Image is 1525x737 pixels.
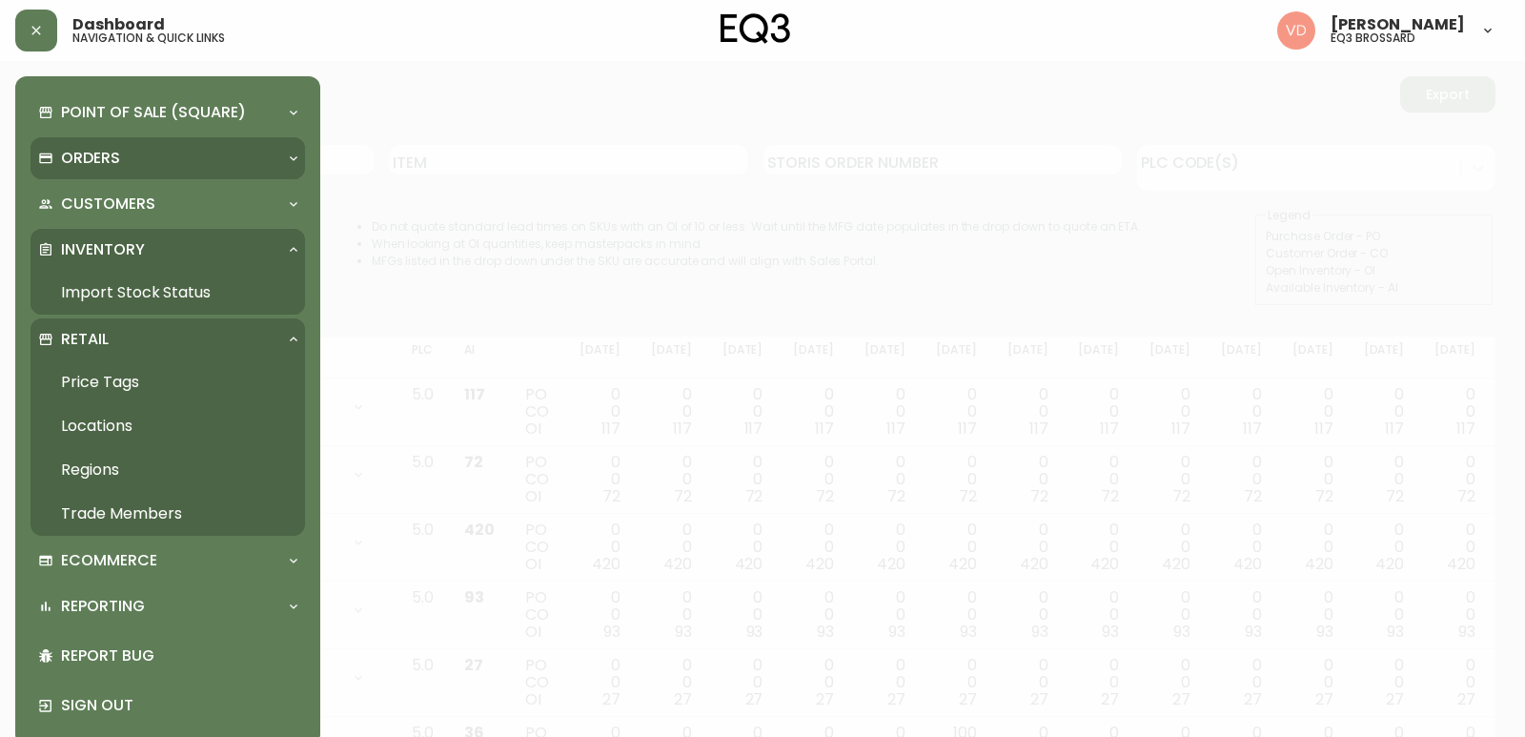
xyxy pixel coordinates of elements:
div: Ecommerce [30,540,305,582]
span: Dashboard [72,17,165,32]
p: Sign Out [61,695,297,716]
h5: eq3 brossard [1331,32,1415,44]
a: Locations [30,404,305,448]
div: Report Bug [30,631,305,681]
a: Price Tags [30,360,305,404]
p: Point of Sale (Square) [61,102,246,123]
p: Ecommerce [61,550,157,571]
a: Regions [30,448,305,492]
h5: navigation & quick links [72,32,225,44]
p: Retail [61,329,109,350]
p: Report Bug [61,645,297,666]
p: Reporting [61,596,145,617]
div: Orders [30,137,305,179]
div: Customers [30,183,305,225]
div: Retail [30,318,305,360]
img: logo [721,13,791,44]
p: Inventory [61,239,145,260]
div: Reporting [30,585,305,627]
span: [PERSON_NAME] [1331,17,1465,32]
div: Sign Out [30,681,305,730]
div: Point of Sale (Square) [30,92,305,133]
a: Import Stock Status [30,271,305,315]
p: Orders [61,148,120,169]
p: Customers [61,194,155,215]
a: Trade Members [30,492,305,536]
div: Inventory [30,229,305,271]
img: 34cbe8de67806989076631741e6a7c6b [1277,11,1315,50]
